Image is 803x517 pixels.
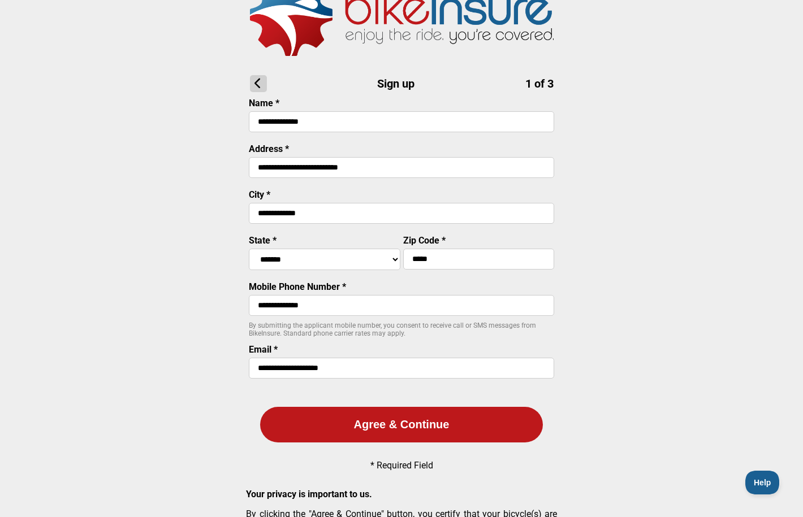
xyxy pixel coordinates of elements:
iframe: Toggle Customer Support [745,471,780,494]
p: By submitting the applicant mobile number, you consent to receive call or SMS messages from BikeI... [249,322,554,337]
p: * Required Field [370,460,433,471]
label: Email * [249,344,278,355]
label: Mobile Phone Number * [249,281,346,292]
span: 1 of 3 [525,77,554,90]
strong: Your privacy is important to us. [246,489,372,499]
label: Zip Code * [403,235,446,246]
label: State * [249,235,277,246]
label: Name * [249,98,279,108]
label: Address * [249,144,289,154]
label: City * [249,189,270,200]
h1: Sign up [250,75,554,92]
button: Agree & Continue [260,407,543,442]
